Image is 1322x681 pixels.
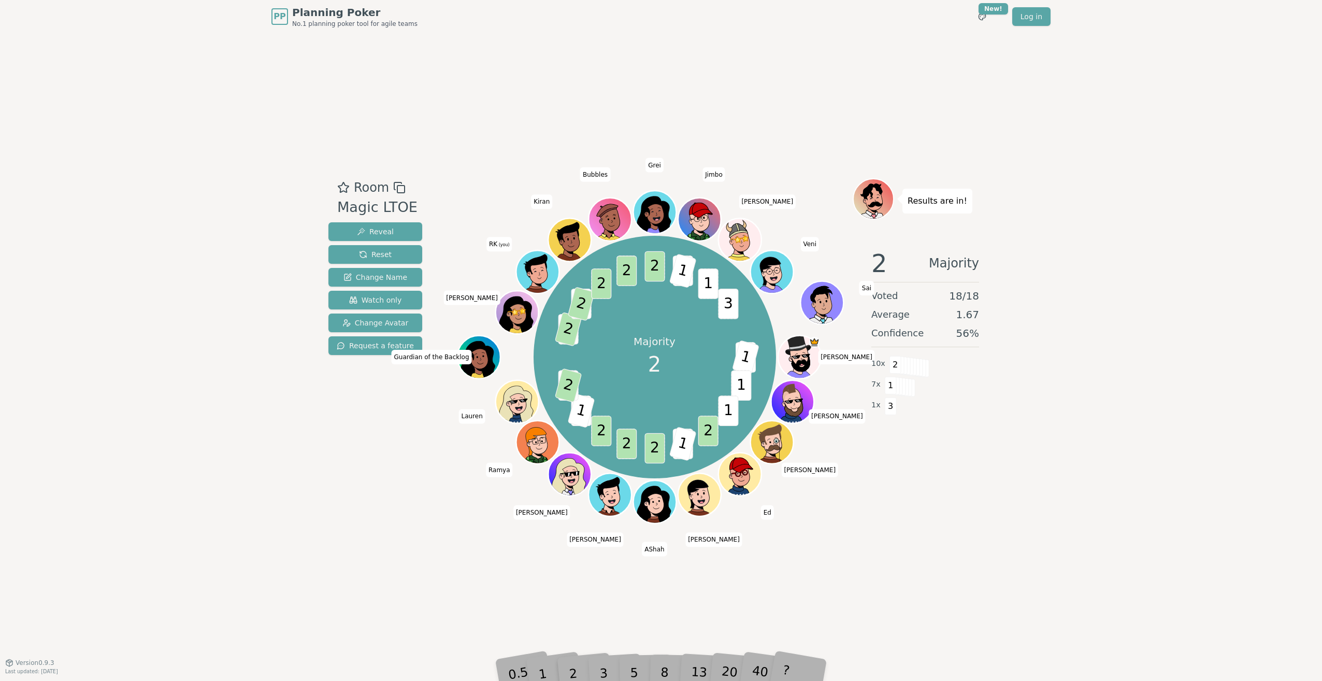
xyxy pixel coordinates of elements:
span: Change Name [343,272,407,282]
span: Click to change your name [859,281,874,295]
span: 2 [554,311,582,346]
span: Click to change your name [458,409,485,423]
span: Tim is the host [809,337,820,348]
span: 2 [591,268,611,299]
span: Click to change your name [580,167,610,182]
span: Click to change your name [702,167,725,182]
span: 2 [644,251,665,281]
span: Click to change your name [486,237,512,251]
span: 56 % [956,326,979,340]
button: Reveal [328,222,422,241]
span: Click to change your name [761,505,774,520]
span: Click to change your name [486,463,513,477]
button: Click to change your avatar [517,252,557,292]
span: Voted [871,289,898,303]
span: Reveal [357,226,394,237]
span: Reset [359,249,392,260]
span: Majority [929,251,979,276]
span: (you) [497,243,510,247]
span: 1 [669,427,696,461]
span: Average [871,307,910,322]
span: Click to change your name [800,237,819,251]
button: Change Avatar [328,314,422,332]
span: PP [274,10,285,23]
button: Request a feature [328,336,422,355]
span: Click to change your name [685,532,742,547]
div: New! [979,3,1008,15]
span: 1 [885,377,897,394]
span: 2 [554,368,582,403]
span: 1 [718,395,738,426]
span: Last updated: [DATE] [5,669,58,674]
span: Click to change your name [642,542,667,557]
span: 2 [567,287,595,321]
span: 2 [644,433,665,463]
span: Click to change your name [567,532,624,547]
button: Change Name [328,268,422,287]
span: Click to change your name [645,158,664,173]
span: Click to change your name [781,463,838,477]
span: 18 / 18 [949,289,979,303]
span: 1 [567,393,595,428]
span: Click to change your name [513,505,570,520]
span: 1 [669,253,696,288]
span: Click to change your name [818,350,875,364]
a: PPPlanning PokerNo.1 planning poker tool for agile teams [271,5,418,28]
button: Version0.9.3 [5,659,54,667]
span: Click to change your name [531,194,552,209]
p: Majority [634,334,676,349]
span: 2 [616,256,637,286]
span: 1.67 [956,307,979,322]
span: 3 [885,398,897,415]
span: Room [354,178,389,197]
span: 2 [616,429,637,459]
span: 2 [889,356,901,374]
span: Click to change your name [391,350,471,364]
div: Magic LTOE [337,197,418,218]
span: Click to change your name [443,291,500,305]
span: Planning Poker [292,5,418,20]
span: 3 [718,289,738,319]
span: 2 [698,416,718,446]
span: Confidence [871,326,924,340]
button: Add as favourite [337,178,350,197]
span: Click to change your name [809,409,866,423]
span: 1 [698,268,718,299]
span: Request a feature [337,340,414,351]
span: 7 x [871,379,881,390]
span: Watch only [349,295,402,305]
button: Watch only [328,291,422,309]
span: No.1 planning poker tool for agile teams [292,20,418,28]
span: 2 [591,416,611,446]
span: 10 x [871,358,885,370]
span: 1 [732,340,759,375]
button: New! [973,7,991,26]
p: Results are in! [908,194,967,208]
span: 2 [871,251,887,276]
span: Change Avatar [342,318,409,328]
span: 1 x [871,400,881,411]
button: Reset [328,245,422,264]
a: Log in [1012,7,1051,26]
span: 2 [648,349,661,380]
span: Version 0.9.3 [16,659,54,667]
span: 1 [731,370,751,401]
span: Click to change your name [739,194,796,209]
